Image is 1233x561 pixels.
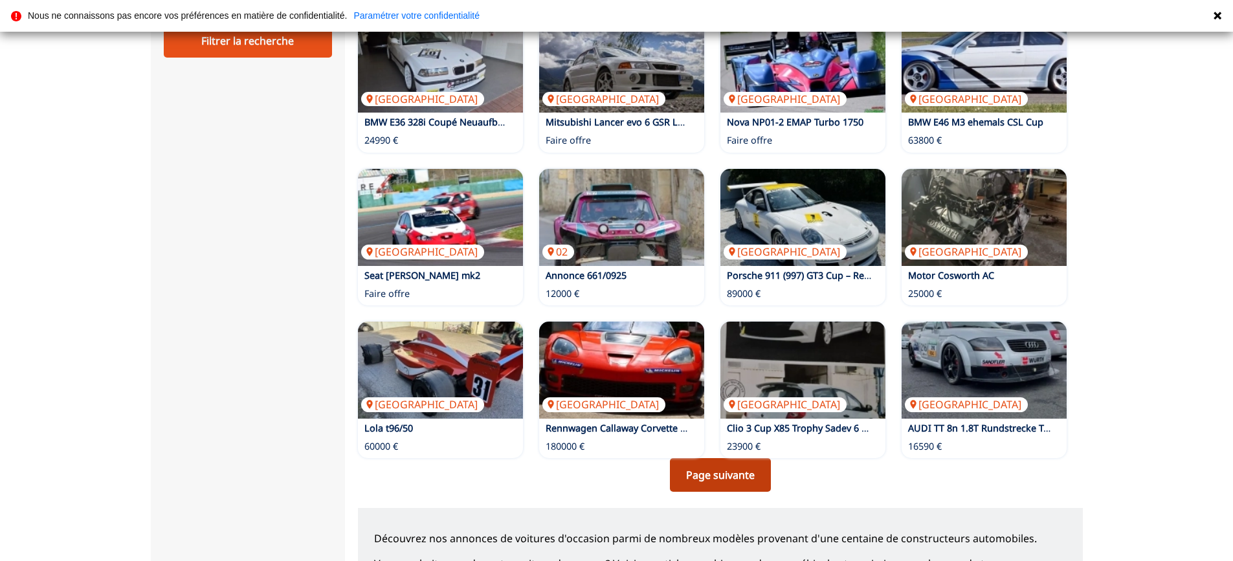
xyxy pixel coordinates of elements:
[724,92,847,106] p: [GEOGRAPHIC_DATA]
[364,440,398,453] p: 60000 €
[539,322,704,419] a: Rennwagen Callaway Corvette C6 GT3[GEOGRAPHIC_DATA]
[358,16,523,113] a: BMW E36 328i Coupé Neuaufbau DMSB Wagenpass OMP Zelle[GEOGRAPHIC_DATA]
[724,245,847,259] p: [GEOGRAPHIC_DATA]
[908,440,942,453] p: 16590 €
[902,322,1067,419] a: AUDI TT 8n 1.8T Rundstrecke Tracktool KW Quattro[GEOGRAPHIC_DATA]
[720,322,885,419] a: Clio 3 Cup X85 Trophy Sadev 6 Gang Seqentiell Meister11[GEOGRAPHIC_DATA]
[724,397,847,412] p: [GEOGRAPHIC_DATA]
[358,16,523,113] img: BMW E36 328i Coupé Neuaufbau DMSB Wagenpass OMP Zelle
[902,169,1067,266] img: Motor Cosworth AC
[908,269,994,281] a: Motor Cosworth AC
[727,269,969,281] a: Porsche 911 (997) GT3 Cup – Rennsport mit Wagenpass
[364,287,410,300] p: Faire offre
[374,531,1067,545] p: Découvrez nos annonces de voitures d'occasion parmi de nombreux modèles provenant d'une centaine ...
[720,169,885,266] img: Porsche 911 (997) GT3 Cup – Rennsport mit Wagenpass
[908,422,1133,434] a: AUDI TT 8n 1.8T Rundstrecke Tracktool KW Quattro
[546,116,692,128] a: Mitsubishi Lancer evo 6 GSR LHD
[539,169,704,266] img: Annonce 661/0925
[908,134,942,147] p: 63800 €
[361,245,484,259] p: [GEOGRAPHIC_DATA]
[727,422,977,434] a: Clio 3 Cup X85 Trophy Sadev 6 Gang Seqentiell Meister11
[902,16,1067,113] img: BMW E46 M3 ehemals CSL Cup
[905,245,1028,259] p: [GEOGRAPHIC_DATA]
[720,16,885,113] a: Nova NP01-2 EMAP Turbo 1750[GEOGRAPHIC_DATA]
[720,169,885,266] a: Porsche 911 (997) GT3 Cup – Rennsport mit Wagenpass[GEOGRAPHIC_DATA]
[905,92,1028,106] p: [GEOGRAPHIC_DATA]
[364,422,413,434] a: Lola t96/50
[902,16,1067,113] a: BMW E46 M3 ehemals CSL Cup[GEOGRAPHIC_DATA]
[539,16,704,113] img: Mitsubishi Lancer evo 6 GSR LHD
[358,322,523,419] img: Lola t96/50
[542,397,665,412] p: [GEOGRAPHIC_DATA]
[542,92,665,106] p: [GEOGRAPHIC_DATA]
[539,16,704,113] a: Mitsubishi Lancer evo 6 GSR LHD[GEOGRAPHIC_DATA]
[546,269,627,281] a: Annonce 661/0925
[28,11,347,20] p: Nous ne connaissons pas encore vos préférences en matière de confidentialité.
[358,169,523,266] a: Seat Leon supercopa mk2[GEOGRAPHIC_DATA]
[727,287,761,300] p: 89000 €
[720,322,885,419] img: Clio 3 Cup X85 Trophy Sadev 6 Gang Seqentiell Meister11
[358,169,523,266] img: Seat Leon supercopa mk2
[364,134,398,147] p: 24990 €
[358,322,523,419] a: Lola t96/50[GEOGRAPHIC_DATA]
[902,322,1067,419] img: AUDI TT 8n 1.8T Rundstrecke Tracktool KW Quattro
[539,322,704,419] img: Rennwagen Callaway Corvette C6 GT3
[908,287,942,300] p: 25000 €
[902,169,1067,266] a: Motor Cosworth AC[GEOGRAPHIC_DATA]
[364,269,480,281] a: Seat [PERSON_NAME] mk2
[353,11,480,20] a: Paramétrer votre confidentialité
[364,116,638,128] a: BMW E36 328i Coupé Neuaufbau DMSB Wagenpass OMP Zelle
[546,440,584,453] p: 180000 €
[670,458,771,492] a: Page suivante
[546,422,711,434] a: Rennwagen Callaway Corvette C6 GT3
[542,245,574,259] p: 02
[720,16,885,113] img: Nova NP01-2 EMAP Turbo 1750
[361,92,484,106] p: [GEOGRAPHIC_DATA]
[546,287,579,300] p: 12000 €
[546,134,591,147] p: Faire offre
[908,116,1043,128] a: BMW E46 M3 ehemals CSL Cup
[164,24,332,58] div: Filtrer la recherche
[539,169,704,266] a: Annonce 661/092502
[727,116,863,128] a: Nova NP01-2 EMAP Turbo 1750
[727,440,761,453] p: 23900 €
[727,134,772,147] p: Faire offre
[905,397,1028,412] p: [GEOGRAPHIC_DATA]
[361,397,484,412] p: [GEOGRAPHIC_DATA]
